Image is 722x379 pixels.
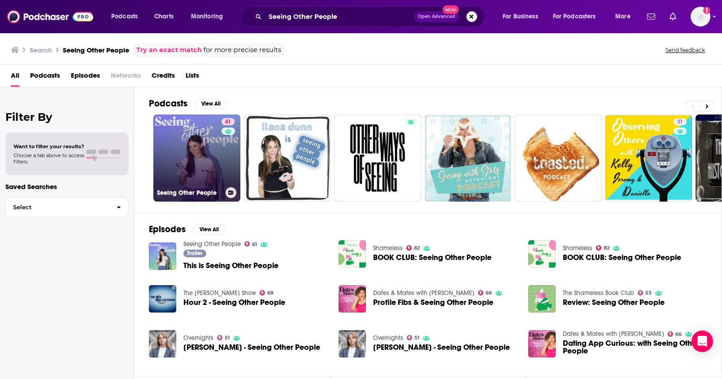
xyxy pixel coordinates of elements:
[703,7,710,14] svg: Add a profile image
[30,68,60,87] a: Podcasts
[63,46,129,54] h3: Seeing Other People
[265,9,414,24] input: Search podcasts, credits, & more...
[668,331,682,337] a: 66
[186,68,199,87] a: Lists
[7,8,93,25] a: Podchaser - Follow, Share and Rate Podcasts
[183,262,278,269] span: This is Seeing Other People
[191,10,223,23] span: Monitoring
[183,289,256,297] a: The Ben Maller Show
[373,299,493,306] span: Profile Fibs & Seeing Other People
[443,5,459,14] span: New
[373,289,474,297] a: Dates & Mates with Damona Hoffman
[225,336,230,340] span: 51
[157,189,222,197] h3: Seeing Other People
[418,14,455,19] span: Open Advanced
[339,240,366,268] img: BOOK CLUB: Seeing Other People
[373,344,510,351] a: Diana Reid - Seeing Other People
[111,68,141,87] span: Networks
[644,9,659,24] a: Show notifications dropdown
[563,330,664,338] a: Dates & Mates with Damona Hoffman
[528,330,556,357] a: Dating App Curious: with Seeing Other People
[339,285,366,313] img: Profile Fibs & Seeing Other People
[225,118,231,127] span: 61
[136,45,202,55] a: Try an exact match
[152,68,175,87] a: Credits
[615,10,631,23] span: More
[71,68,100,87] a: Episodes
[638,290,652,295] a: 53
[563,339,707,355] a: Dating App Curious: with Seeing Other People
[153,115,240,202] a: 61Seeing Other People
[204,45,281,55] span: for more precise results
[187,251,202,256] span: Trailer
[149,224,186,235] h2: Episodes
[414,11,459,22] button: Open AdvancedNew
[183,344,320,351] span: [PERSON_NAME] - Seeing Other People
[503,10,538,23] span: For Business
[193,224,225,235] button: View All
[5,182,129,191] p: Saved Searches
[596,245,610,251] a: 82
[675,332,682,336] span: 66
[222,118,235,125] a: 61
[563,299,665,306] span: Review: Seeing Other People
[563,254,681,261] span: BOOK CLUB: Seeing Other People
[195,98,227,109] button: View All
[547,9,609,24] button: open menu
[105,9,149,24] button: open menu
[148,9,179,24] a: Charts
[414,246,420,250] span: 82
[666,9,680,24] a: Show notifications dropdown
[339,330,366,357] img: Diana Reid - Seeing Other People
[149,98,187,109] h2: Podcasts
[373,344,510,351] span: [PERSON_NAME] - Seeing Other People
[605,115,692,202] a: 21
[414,336,419,340] span: 51
[13,143,84,150] span: Want to filter your results?
[5,197,129,217] button: Select
[249,6,493,27] div: Search podcasts, credits, & more...
[563,289,634,297] a: The Shameless Book Club
[185,9,235,24] button: open menu
[11,68,19,87] a: All
[154,10,174,23] span: Charts
[5,110,129,123] h2: Filter By
[149,285,176,313] a: Hour 2 - Seeing Other People
[260,290,274,295] a: 69
[183,299,285,306] a: Hour 2 - Seeing Other People
[183,334,213,342] a: Overnights
[528,240,556,268] img: BOOK CLUB: Seeing Other People
[663,46,708,54] button: Send feedback
[692,331,713,352] div: Open Intercom Messenger
[149,330,176,357] img: Diana Reid - Seeing Other People
[149,224,225,235] a: EpisodesView All
[217,335,230,340] a: 51
[183,240,241,248] a: Seeing Other People
[252,242,257,247] span: 61
[609,9,642,24] button: open menu
[373,334,403,342] a: Overnights
[6,204,109,210] span: Select
[645,291,652,295] span: 53
[149,98,227,109] a: PodcastsView All
[267,291,274,295] span: 69
[674,118,687,125] a: 21
[244,241,257,247] a: 61
[486,291,492,295] span: 66
[373,254,491,261] a: BOOK CLUB: Seeing Other People
[691,7,710,26] span: Logged in as kochristina
[528,285,556,313] img: Review: Seeing Other People
[407,335,420,340] a: 51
